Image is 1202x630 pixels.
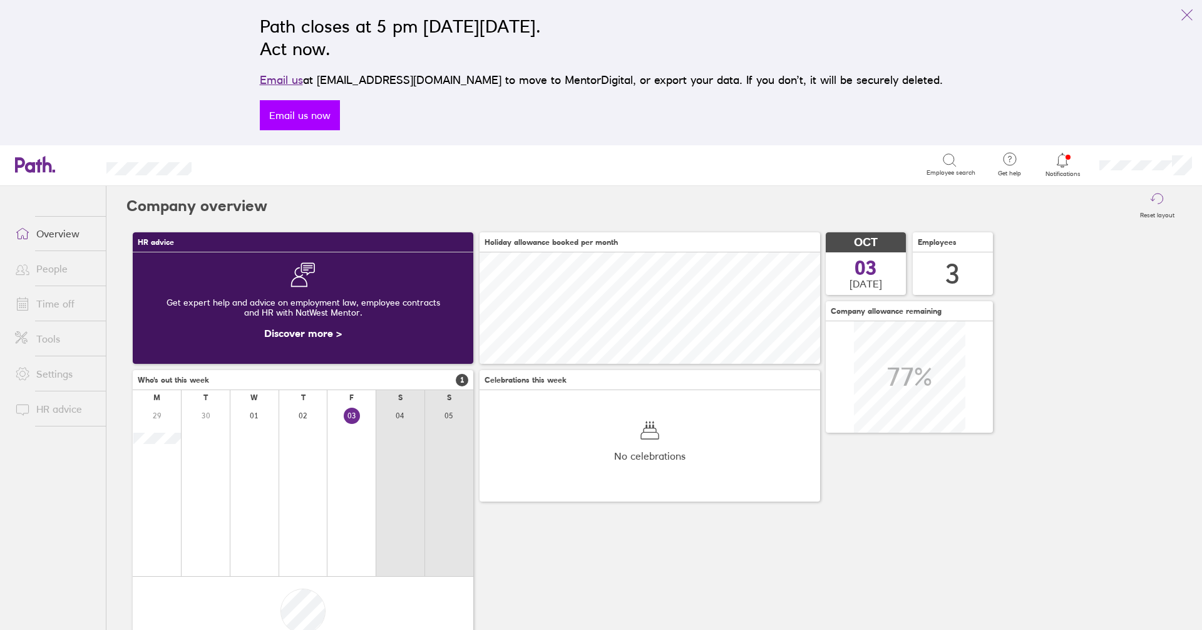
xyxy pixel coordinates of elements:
a: Overview [5,221,106,246]
a: Tools [5,326,106,351]
button: Reset layout [1133,186,1182,226]
span: HR advice [138,238,174,247]
span: 03 [855,258,877,278]
a: People [5,256,106,281]
div: T [203,393,208,402]
div: S [398,393,403,402]
a: Settings [5,361,106,386]
a: Time off [5,291,106,316]
div: F [349,393,354,402]
a: Notifications [1042,152,1083,178]
span: No celebrations [614,450,686,462]
label: Reset layout [1133,208,1182,219]
div: T [301,393,306,402]
span: Employee search [927,169,975,177]
span: Holiday allowance booked per month [485,238,618,247]
div: 3 [945,258,960,290]
span: [DATE] [850,278,882,289]
a: Email us [260,73,303,86]
span: OCT [854,236,878,249]
div: M [153,393,160,402]
h2: Path closes at 5 pm [DATE][DATE]. Act now. [260,15,943,60]
span: 1 [456,374,468,386]
div: W [250,393,258,402]
p: at [EMAIL_ADDRESS][DOMAIN_NAME] to move to MentorDigital, or export your data. If you don’t, it w... [260,71,943,89]
h2: Company overview [126,186,267,226]
span: Who's out this week [138,376,209,385]
a: Email us now [260,100,340,130]
span: Company allowance remaining [831,307,942,316]
div: S [447,393,451,402]
a: HR advice [5,396,106,421]
a: Discover more > [264,327,342,339]
span: Notifications [1042,170,1083,178]
span: Get help [989,170,1030,177]
div: Get expert help and advice on employment law, employee contracts and HR with NatWest Mentor. [143,287,463,328]
div: Search [225,158,257,170]
span: Employees [918,238,957,247]
span: Celebrations this week [485,376,567,385]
